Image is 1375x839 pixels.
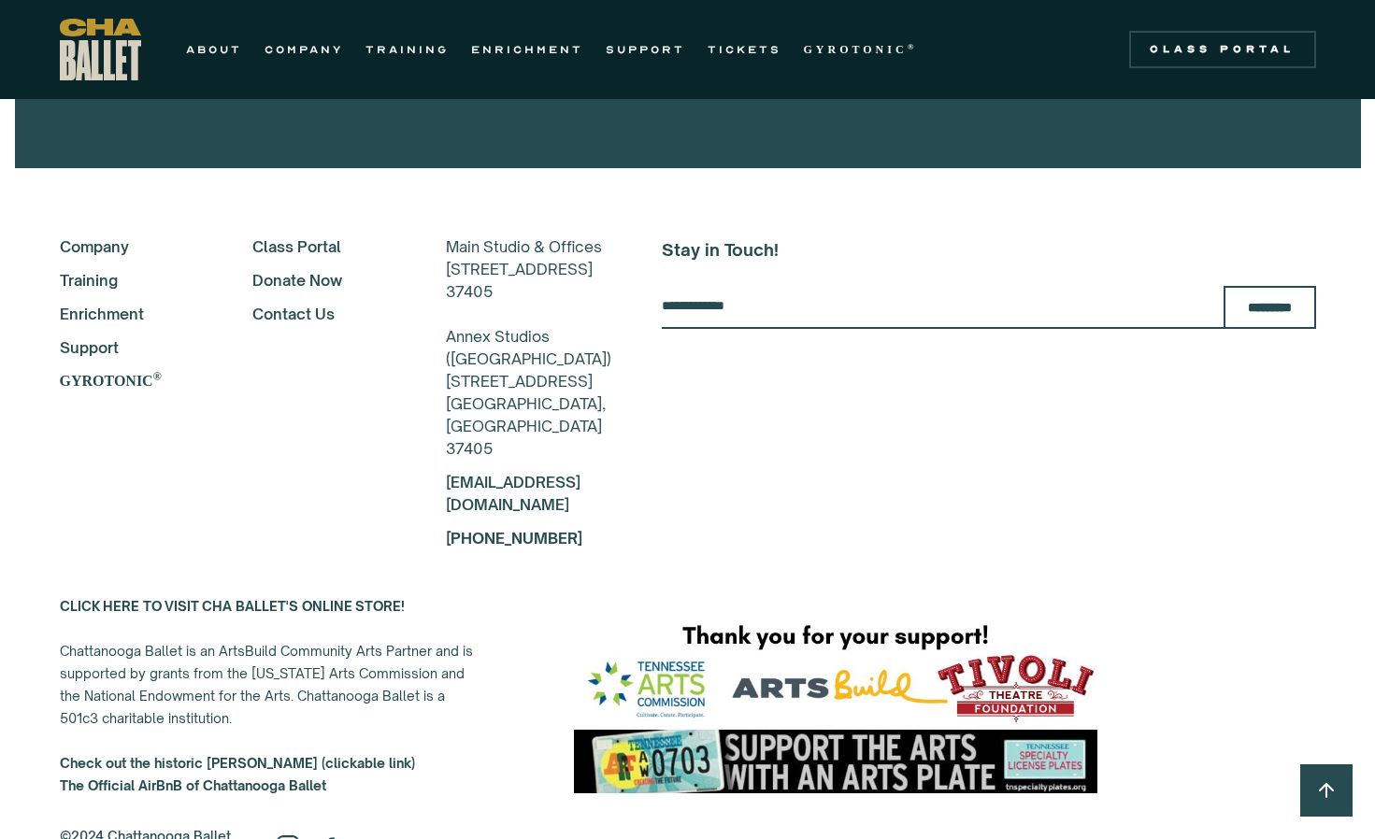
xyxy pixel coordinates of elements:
a: Check out the historic [PERSON_NAME] (clickable link) [60,755,415,771]
a: ABOUT [186,38,242,61]
div: Main Studio & Offices [STREET_ADDRESS] 37405 Annex Studios ([GEOGRAPHIC_DATA]) [STREET_ADDRESS] [... [446,235,611,460]
a: COMPANY [265,38,343,61]
a: ENRICHMENT [471,38,583,61]
a: GYROTONIC® [60,370,203,392]
sup: ® [908,42,918,51]
a: [EMAIL_ADDRESS][DOMAIN_NAME] [446,473,580,514]
a: Class Portal [1129,31,1316,68]
a: Class Portal [252,235,395,258]
h5: Stay in Touch! [662,235,1316,263]
a: CLICK HERE TO VISIT CHA BALLET'S ONLINE STORE! [60,598,405,614]
strong: GYROTONIC [60,373,153,389]
a: Contact Us [252,303,395,325]
a: Company [60,235,203,258]
form: Email Form [662,286,1316,329]
a: GYROTONIC® [804,38,918,61]
a: home [60,19,141,80]
a: Donate Now [252,269,395,292]
a: Training [60,269,203,292]
a: TICKETS [708,38,781,61]
a: Support [60,336,203,359]
a: TRAINING [365,38,449,61]
strong: GYROTONIC [804,43,908,56]
strong: The Official AirBnB of Chattanooga Ballet [60,777,326,793]
div: Class Portal [1140,42,1305,57]
a: Enrichment [60,303,203,325]
sup: ® [153,370,162,383]
a: SUPPORT [606,38,685,61]
div: Chattanooga Ballet is an ArtsBuild Community Arts Partner and is supported by grants from the [US... [60,595,480,797]
a: [PHONE_NUMBER] [446,529,582,547]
